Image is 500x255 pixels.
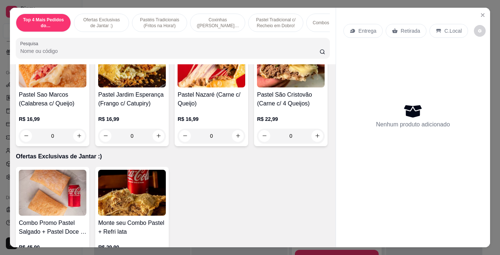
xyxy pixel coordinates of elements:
[22,17,65,29] p: Top 4 Mais Pedidos do [GEOGRAPHIC_DATA]!
[178,90,245,108] h4: Pastel Nazaré (Carne c/ Queijo)
[313,20,355,26] p: Combos no Precinho!
[257,42,325,87] img: product-image
[477,9,489,21] button: Close
[98,42,166,87] img: product-image
[20,40,41,47] label: Pesquisa
[98,170,166,216] img: product-image
[178,115,245,123] p: R$ 16,99
[474,25,486,37] button: decrease-product-quantity
[20,47,319,55] input: Pesquisa
[401,27,420,35] p: Retirada
[19,170,86,216] img: product-image
[98,90,166,108] h4: Pastel Jardim Esperança (Frango c/ Catupiry)
[196,17,239,29] p: Coxinhas ([PERSON_NAME] & Crocantes)
[254,17,297,29] p: Pastel Tradicional c/ Recheio em Dobro!
[98,115,166,123] p: R$ 16,99
[138,17,181,29] p: Pastéis Tradicionais (Fritos na Hora!)
[19,219,86,236] h4: Combo Promo Pastel Salgado + Pastel Doce + Refri lata
[98,244,166,251] p: R$ 29,90
[257,115,325,123] p: R$ 22,99
[19,42,86,87] img: product-image
[257,90,325,108] h4: Pastel São Cristovão (Carne c/ 4 Queijos)
[376,120,450,129] p: Nenhum produto adicionado
[80,17,123,29] p: Ofertas Exclusivas de Jantar :)
[16,152,330,161] p: Ofertas Exclusivas de Jantar :)
[444,27,462,35] p: C.Local
[19,115,86,123] p: R$ 16,99
[98,219,166,236] h4: Monte seu Combo Pastel + Refri lata
[178,42,245,87] img: product-image
[19,244,86,251] p: R$ 45,90
[358,27,376,35] p: Entrega
[19,90,86,108] h4: Pastel Sao Marcos (Calabresa c/ Queijo)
